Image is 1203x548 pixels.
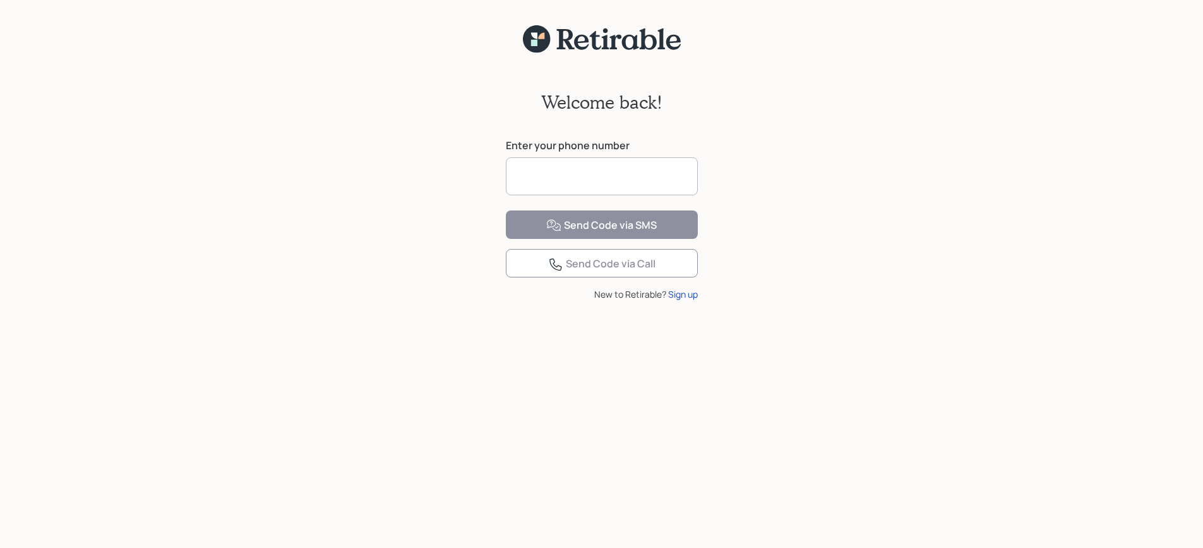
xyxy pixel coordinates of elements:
div: Send Code via SMS [546,218,657,233]
div: Send Code via Call [548,257,655,272]
h2: Welcome back! [541,92,662,113]
button: Send Code via Call [506,249,698,277]
div: New to Retirable? [506,288,698,301]
button: Send Code via SMS [506,210,698,239]
div: Sign up [668,288,698,301]
label: Enter your phone number [506,138,698,152]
